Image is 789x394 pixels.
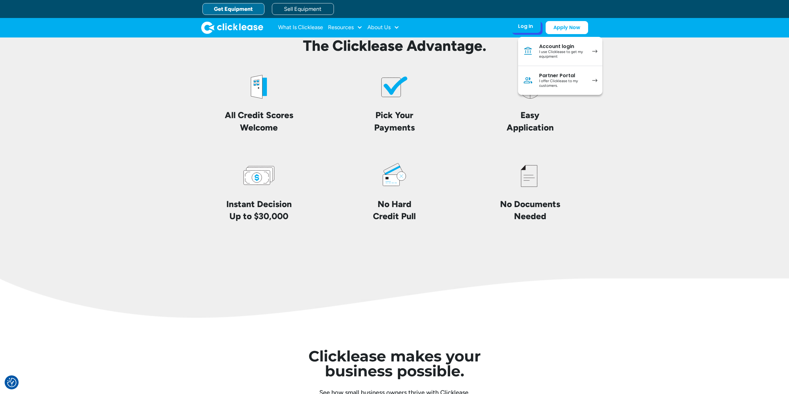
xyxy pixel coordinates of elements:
a: What Is Clicklease [278,21,323,34]
div: Log In [518,23,533,29]
nav: Log In [518,37,602,95]
img: arrow [592,79,597,82]
div: Partner Portal [539,73,586,79]
div: About Us [367,21,399,34]
div: I use Clicklease to get my equipment [539,50,586,59]
img: Clicklease logo [201,21,263,34]
h4: Pick Your Payments [374,109,415,133]
img: Revisit consent button [7,378,16,387]
a: Partner PortalI offer Clicklease to my customers. [518,66,602,95]
h4: Instant Decision Up to $30,000 [226,198,292,222]
img: arrow [592,50,597,53]
img: Bank icon [523,46,533,56]
h4: No Hard Credit Pull [373,198,416,222]
h4: Easy Application [507,109,554,133]
a: Account loginI use Clicklease to get my equipment [518,37,602,66]
h1: Clicklease makes your business possible. [276,349,514,379]
a: Apply Now [546,21,588,34]
h4: No Documents Needed [500,198,560,222]
div: I offer Clicklease to my customers. [539,79,586,88]
div: Resources [328,21,362,34]
h4: All Credit Scores Welcome [206,109,312,133]
button: Consent Preferences [7,378,16,387]
h2: The Clicklease Advantage. [196,37,593,55]
a: Sell Equipment [272,3,334,15]
a: home [201,21,263,34]
div: Account login [539,43,586,50]
a: Get Equipment [202,3,264,15]
img: Person icon [523,75,533,85]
